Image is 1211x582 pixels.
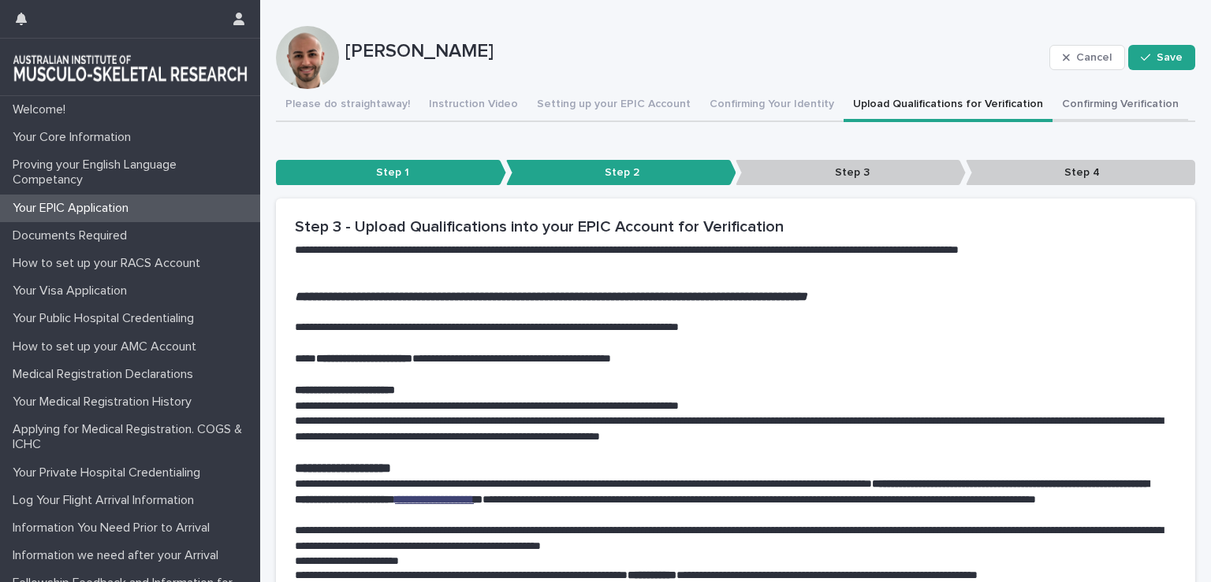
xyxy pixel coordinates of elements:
button: Confirming Verification [1053,89,1188,122]
button: Cancel [1049,45,1125,70]
button: Confirming Your Identity [700,89,844,122]
p: [PERSON_NAME] [345,40,1043,63]
p: Your Visa Application [6,284,140,298]
p: Your Public Hospital Credentialing [6,311,207,326]
img: 1xcjEmqDTcmQhduivVBy [13,51,248,83]
p: Step 2 [506,160,736,186]
button: Upload Qualifications for Verification [844,89,1053,122]
p: Step 1 [276,160,506,186]
p: Your EPIC Application [6,201,141,216]
p: Your Private Hospital Credentialing [6,465,213,480]
p: How to set up your RACS Account [6,256,213,271]
p: Step 4 [966,160,1196,186]
p: Applying for Medical Registration. COGS & ICHC [6,422,260,452]
p: Proving your English Language Competancy [6,158,260,187]
p: Documents Required [6,228,140,243]
p: Your Medical Registration History [6,395,204,410]
span: Cancel [1076,52,1112,63]
p: Log Your Flight Arrival Information [6,493,207,508]
p: Step 3 [736,160,966,186]
p: Information we need after your Arrival [6,548,231,563]
p: Welcome! [6,102,78,117]
button: Instruction Video [419,89,527,122]
p: Information You Need Prior to Arrival [6,521,222,536]
p: Your Core Information [6,130,143,145]
button: Please do straightaway! [276,89,419,122]
p: Medical Registration Declarations [6,367,206,382]
button: Save [1128,45,1195,70]
span: Save [1157,52,1183,63]
h2: Step 3 - Upload Qualifications into your EPIC Account for Verification [295,217,1176,236]
button: Setting up your EPIC Account [527,89,700,122]
p: How to set up your AMC Account [6,339,209,354]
